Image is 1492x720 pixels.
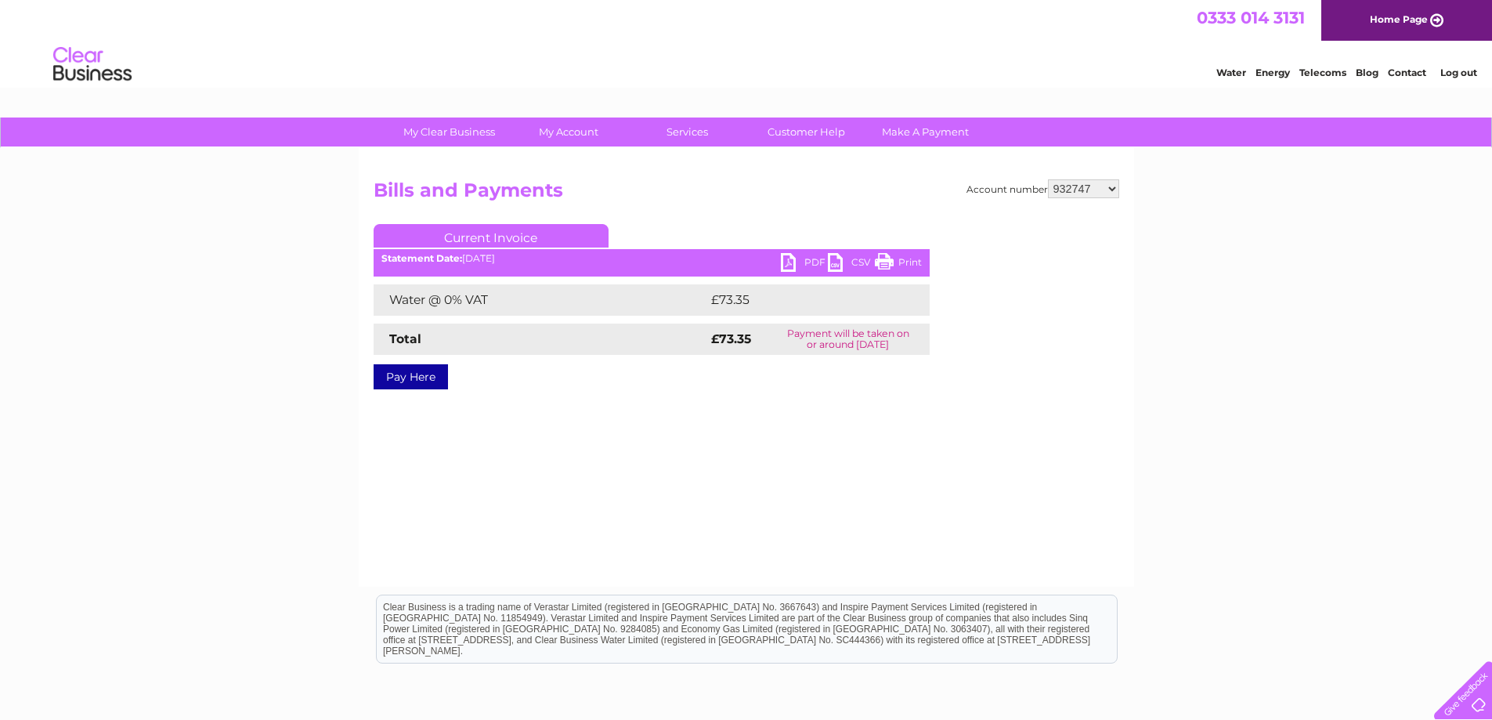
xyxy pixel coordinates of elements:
a: Print [875,253,922,276]
a: 0333 014 3131 [1197,8,1305,27]
b: Statement Date: [381,252,462,264]
a: Customer Help [742,118,871,147]
a: Telecoms [1299,67,1346,78]
div: [DATE] [374,253,930,264]
strong: Total [389,331,421,346]
a: CSV [828,253,875,276]
img: logo.png [52,41,132,89]
div: Clear Business is a trading name of Verastar Limited (registered in [GEOGRAPHIC_DATA] No. 3667643... [377,9,1117,76]
a: Services [623,118,752,147]
h2: Bills and Payments [374,179,1119,209]
td: £73.35 [707,284,898,316]
a: Current Invoice [374,224,609,248]
a: Contact [1388,67,1426,78]
td: Payment will be taken on or around [DATE] [767,324,930,355]
a: Make A Payment [861,118,990,147]
strong: £73.35 [711,331,751,346]
a: Energy [1255,67,1290,78]
a: My Clear Business [385,118,514,147]
div: Account number [966,179,1119,198]
a: Log out [1440,67,1477,78]
a: PDF [781,253,828,276]
td: Water @ 0% VAT [374,284,707,316]
a: Blog [1356,67,1378,78]
a: My Account [504,118,633,147]
a: Pay Here [374,364,448,389]
a: Water [1216,67,1246,78]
